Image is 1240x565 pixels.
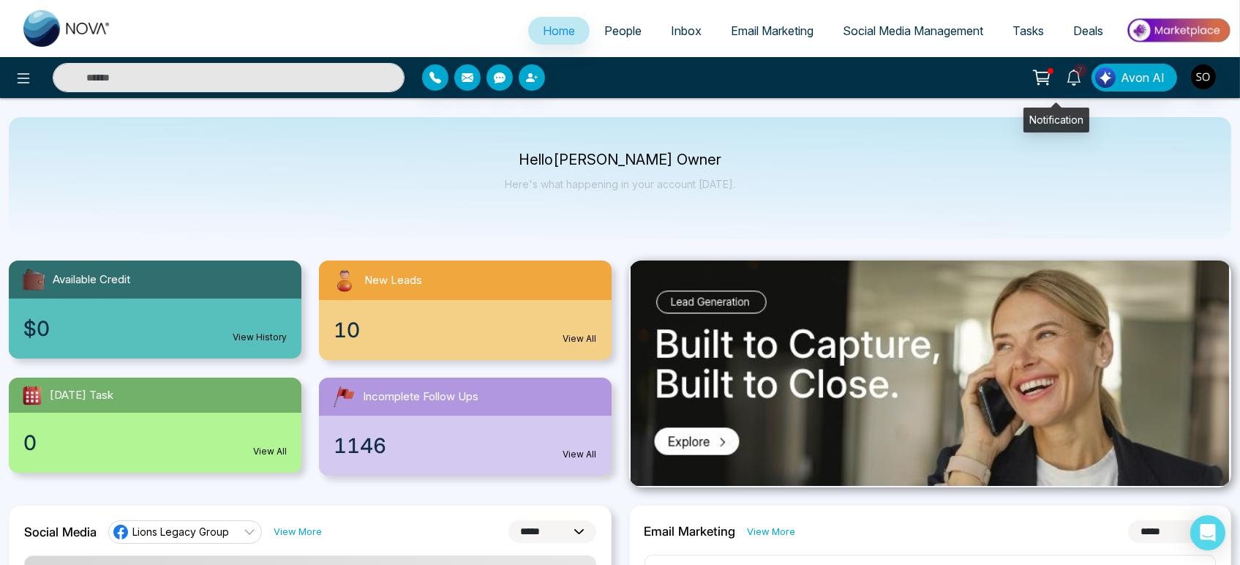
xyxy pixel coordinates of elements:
img: Nova CRM Logo [23,10,111,47]
img: User Avatar [1191,64,1216,89]
span: Email Marketing [731,23,813,38]
a: Incomplete Follow Ups1146View All [310,378,620,476]
img: availableCredit.svg [20,266,47,293]
button: Avon AI [1091,64,1177,91]
span: 10 [334,315,360,345]
span: Avon AI [1121,69,1165,86]
a: View More [274,525,322,539]
span: Home [543,23,575,38]
a: Inbox [656,17,716,45]
span: Available Credit [53,272,130,288]
a: View More [748,525,796,539]
span: 1146 [334,430,386,461]
a: View All [563,332,597,345]
span: New Leads [364,272,422,289]
a: Home [528,17,590,45]
h2: Social Media [24,525,97,539]
img: Lead Flow [1095,67,1116,88]
span: Incomplete Follow Ups [363,389,478,405]
img: newLeads.svg [331,266,358,294]
a: Social Media Management [828,17,998,45]
img: todayTask.svg [20,383,44,407]
a: New Leads10View All [310,261,620,360]
p: Here's what happening in your account [DATE]. [505,178,735,190]
span: $0 [23,313,50,344]
span: People [604,23,642,38]
a: Email Marketing [716,17,828,45]
a: 7 [1056,64,1091,89]
a: View History [233,331,287,344]
span: Inbox [671,23,702,38]
img: . [631,261,1229,486]
span: 0 [23,427,37,458]
img: Market-place.gif [1125,14,1231,47]
a: People [590,17,656,45]
div: Notification [1023,108,1089,132]
h2: Email Marketing [645,524,736,539]
a: Tasks [998,17,1059,45]
a: View All [253,445,287,458]
div: Open Intercom Messenger [1190,515,1225,550]
img: followUps.svg [331,383,357,410]
span: Social Media Management [843,23,983,38]
span: [DATE] Task [50,387,113,404]
a: Deals [1059,17,1118,45]
span: Tasks [1012,23,1044,38]
p: Hello [PERSON_NAME] Owner [505,154,735,166]
a: View All [563,448,597,461]
span: Lions Legacy Group [132,525,229,539]
span: Deals [1073,23,1103,38]
span: 7 [1074,64,1087,77]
